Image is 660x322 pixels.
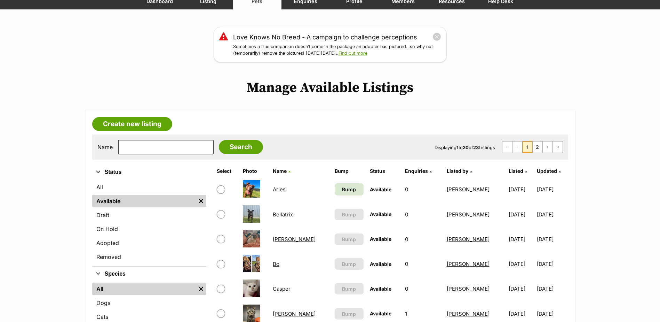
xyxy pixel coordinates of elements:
[553,141,563,153] a: Last page
[339,51,367,56] a: Find out more
[402,252,443,276] td: 0
[512,141,522,153] span: Previous page
[533,141,542,153] a: Page 2
[447,285,490,292] a: [PERSON_NAME]
[370,211,391,217] span: Available
[447,186,490,193] a: [PERSON_NAME]
[92,269,206,278] button: Species
[537,227,567,251] td: [DATE]
[537,168,561,174] a: Updated
[92,181,206,193] a: All
[92,223,206,235] a: On Hold
[509,168,527,174] a: Listed
[273,261,279,267] a: Bo
[273,186,286,193] a: Aries
[402,227,443,251] td: 0
[402,202,443,227] td: 0
[273,285,291,292] a: Casper
[405,168,432,174] a: Enquiries
[402,277,443,301] td: 0
[506,252,536,276] td: [DATE]
[447,236,490,243] a: [PERSON_NAME]
[335,183,364,195] a: Bump
[342,285,356,292] span: Bump
[537,177,567,201] td: [DATE]
[537,252,567,276] td: [DATE]
[463,145,469,150] strong: 20
[92,195,196,207] a: Available
[92,179,206,266] div: Status
[506,202,536,227] td: [DATE]
[370,261,391,267] span: Available
[506,277,536,301] td: [DATE]
[523,141,532,153] span: Page 1
[473,145,479,150] strong: 23
[342,186,356,193] span: Bump
[370,236,391,242] span: Available
[502,141,563,153] nav: Pagination
[92,297,206,309] a: Dogs
[447,168,468,174] span: Listed by
[447,310,490,317] a: [PERSON_NAME]
[92,237,206,249] a: Adopted
[506,227,536,251] td: [DATE]
[342,236,356,243] span: Bump
[435,145,495,150] span: Displaying to of Listings
[214,166,239,177] th: Select
[537,168,557,174] span: Updated
[506,177,536,201] td: [DATE]
[447,211,490,218] a: [PERSON_NAME]
[335,233,364,245] button: Bump
[219,140,263,154] input: Search
[342,310,356,317] span: Bump
[456,145,459,150] strong: 1
[273,168,287,174] span: Name
[97,144,113,150] label: Name
[196,283,206,295] a: Remove filter
[537,202,567,227] td: [DATE]
[370,186,391,192] span: Available
[273,310,316,317] a: [PERSON_NAME]
[402,177,443,201] td: 0
[92,117,172,131] a: Create new listing
[367,166,401,177] th: Status
[233,44,441,57] p: Sometimes a true companion doesn’t come in the package an adopter has pictured…so why not (tempor...
[273,236,316,243] a: [PERSON_NAME]
[502,141,512,153] span: First page
[240,166,269,177] th: Photo
[332,166,366,177] th: Bump
[543,141,552,153] a: Next page
[335,209,364,220] button: Bump
[92,251,206,263] a: Removed
[447,261,490,267] a: [PERSON_NAME]
[447,168,472,174] a: Listed by
[537,277,567,301] td: [DATE]
[342,211,356,218] span: Bump
[335,258,364,270] button: Bump
[92,168,206,177] button: Status
[196,195,206,207] a: Remove filter
[370,310,391,316] span: Available
[370,286,391,292] span: Available
[273,211,293,218] a: Bellatrix
[335,283,364,294] button: Bump
[342,260,356,268] span: Bump
[405,168,428,174] span: translation missing: en.admin.listings.index.attributes.enquiries
[92,209,206,221] a: Draft
[432,32,441,41] button: close
[233,32,417,42] a: Love Knows No Breed - A campaign to challenge perceptions
[335,308,364,320] button: Bump
[92,283,196,295] a: All
[509,168,523,174] span: Listed
[273,168,291,174] a: Name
